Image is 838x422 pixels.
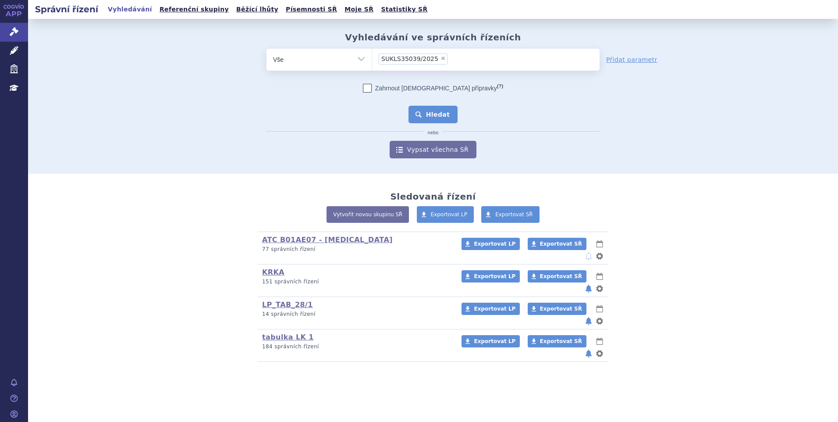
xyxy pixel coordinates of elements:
[606,55,657,64] a: Přidat parametr
[595,271,604,282] button: lhůty
[474,273,515,279] span: Exportovat LP
[528,303,586,315] a: Exportovat SŘ
[540,241,582,247] span: Exportovat SŘ
[595,251,604,261] button: nastavení
[474,306,515,312] span: Exportovat LP
[481,206,540,223] a: Exportovat SŘ
[345,32,521,43] h2: Vyhledávání ve správních řízeních
[327,206,409,223] a: Vytvořit novou skupinu SŘ
[105,4,155,15] a: Vyhledávání
[262,268,284,276] a: KRKA
[595,336,604,347] button: lhůty
[595,348,604,359] button: nastavení
[540,306,582,312] span: Exportovat SŘ
[474,338,515,344] span: Exportovat LP
[423,130,443,136] i: nebo
[262,343,450,350] p: 184 správních řízení
[528,270,586,283] a: Exportovat SŘ
[417,206,474,223] a: Exportovat LP
[262,236,393,244] a: ATC B01AE07 - [MEDICAL_DATA]
[283,4,340,15] a: Písemnosti SŘ
[262,278,450,286] p: 151 správních řízení
[462,335,520,347] a: Exportovat LP
[450,53,455,64] input: SUKLS35039/2025
[262,311,450,318] p: 14 správních řízení
[584,316,593,326] button: notifikace
[363,84,503,93] label: Zahrnout [DEMOGRAPHIC_DATA] přípravky
[381,56,438,62] span: SUKLS35039/2025
[390,141,476,158] a: Vypsat všechna SŘ
[584,251,593,261] button: notifikace
[584,348,593,359] button: notifikace
[431,211,468,218] span: Exportovat LP
[408,106,458,123] button: Hledat
[262,246,450,253] p: 77 správních řízení
[378,4,430,15] a: Statistiky SŘ
[157,4,231,15] a: Referenční skupiny
[595,304,604,314] button: lhůty
[28,3,105,15] h2: Správní řízení
[584,283,593,294] button: notifikace
[342,4,376,15] a: Moje SŘ
[474,241,515,247] span: Exportovat LP
[495,211,533,218] span: Exportovat SŘ
[262,333,314,341] a: tabulka LK 1
[497,83,503,89] abbr: (?)
[462,303,520,315] a: Exportovat LP
[540,273,582,279] span: Exportovat SŘ
[528,335,586,347] a: Exportovat SŘ
[262,300,313,309] a: LP_TAB_28/1
[595,316,604,326] button: nastavení
[462,270,520,283] a: Exportovat LP
[462,238,520,250] a: Exportovat LP
[440,56,446,61] span: ×
[390,191,476,202] h2: Sledovaná řízení
[234,4,281,15] a: Běžící lhůty
[595,283,604,294] button: nastavení
[528,238,586,250] a: Exportovat SŘ
[595,239,604,249] button: lhůty
[540,338,582,344] span: Exportovat SŘ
